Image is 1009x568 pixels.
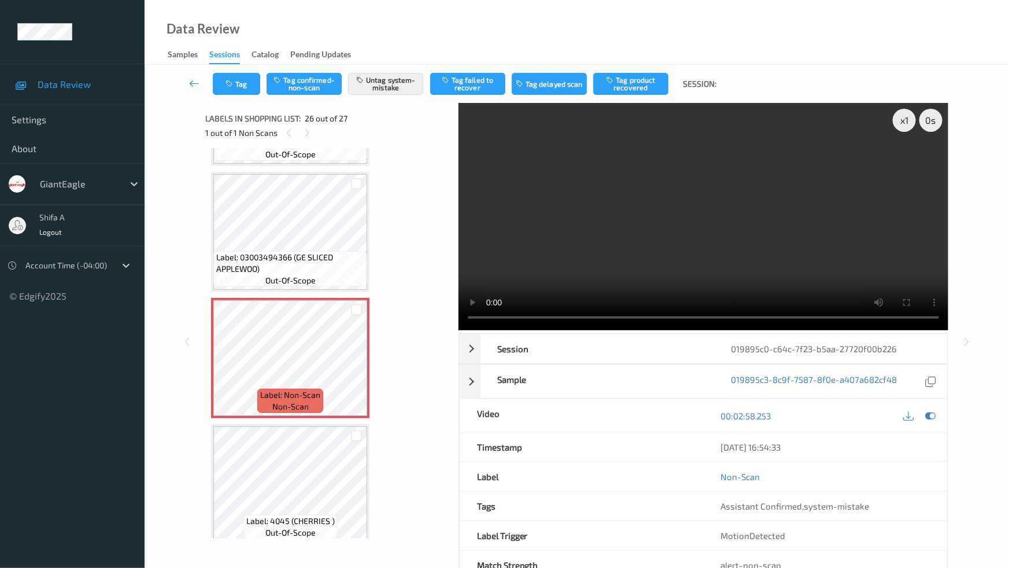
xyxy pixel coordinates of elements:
[260,389,320,401] span: Label: Non-Scan
[459,364,948,399] div: Sample019895c3-8c9f-7587-8f0e-a407a682cf48
[209,47,252,64] a: Sessions
[265,275,316,286] span: out-of-scope
[430,73,505,95] button: Tag failed to recover
[205,113,301,124] span: Labels in shopping list:
[267,73,342,95] button: Tag confirmed-non-scan
[720,471,760,482] a: Non-Scan
[893,109,916,132] div: x 1
[720,410,771,422] a: 00:02:58.253
[252,47,290,63] a: Catalog
[167,23,239,35] div: Data Review
[265,149,316,160] span: out-of-scope
[213,73,260,95] button: Tag
[460,521,704,550] div: Label Trigger
[168,47,209,63] a: Samples
[459,334,948,364] div: Session019895c0-c64c-7f23-b5aa-27720f00b226
[703,521,947,550] div: MotionDetected
[252,49,279,63] div: Catalog
[209,49,240,64] div: Sessions
[720,441,930,453] div: [DATE] 16:54:33
[720,501,802,511] span: Assistant Confirmed
[290,47,363,63] a: Pending Updates
[481,365,714,398] div: Sample
[205,126,450,140] div: 1 out of 1 Non Scans
[265,527,316,539] span: out-of-scope
[593,73,668,95] button: Tag product recovered
[460,462,704,491] div: Label
[246,515,335,527] span: Label: 4045 (CHERRIES )
[512,73,587,95] button: Tag delayed scan
[683,78,716,90] span: Session:
[290,49,351,63] div: Pending Updates
[305,113,348,124] span: 26 out of 27
[731,374,897,389] a: 019895c3-8c9f-7587-8f0e-a407a682cf48
[460,399,704,432] div: Video
[168,49,198,63] div: Samples
[272,401,309,412] span: non-scan
[919,109,943,132] div: 0 s
[720,501,869,511] span: ,
[481,334,714,363] div: Session
[460,433,704,462] div: Timestamp
[348,73,423,95] button: Untag system-mistake
[804,501,869,511] span: system-mistake
[216,252,364,275] span: Label: 03003494366 (GE SLICED APPLEWOO)
[714,334,947,363] div: 019895c0-c64c-7f23-b5aa-27720f00b226
[460,492,704,521] div: Tags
